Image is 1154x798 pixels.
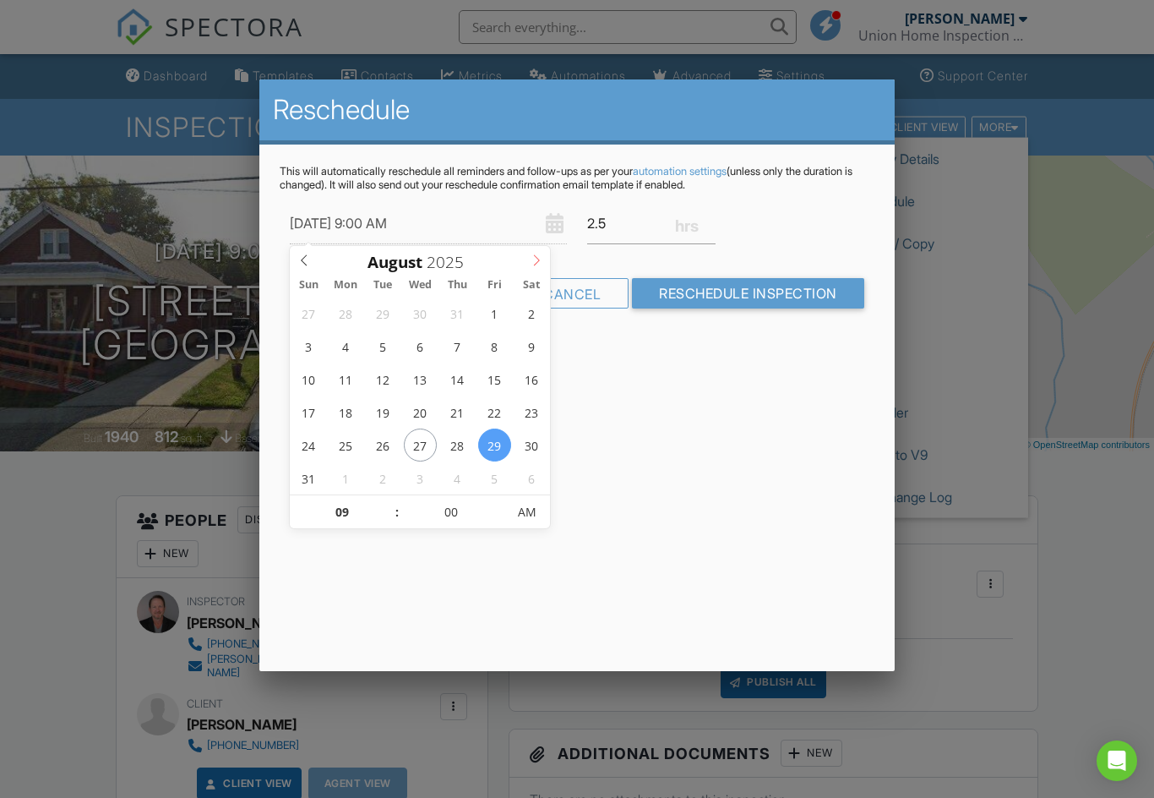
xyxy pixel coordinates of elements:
span: July 29, 2025 [367,297,400,330]
span: September 1, 2025 [329,462,362,495]
span: August 11, 2025 [329,363,362,396]
span: September 5, 2025 [478,462,511,495]
span: September 2, 2025 [367,462,400,495]
span: August 30, 2025 [515,429,548,462]
span: August 29, 2025 [478,429,511,462]
input: Scroll to increment [290,495,394,529]
span: Scroll to increment [367,254,422,271]
span: August 17, 2025 [292,396,325,429]
div: Open Intercom Messenger [1097,741,1137,781]
div: Cancel [515,278,629,309]
span: August 3, 2025 [292,330,325,363]
span: August 22, 2025 [478,396,511,429]
span: August 31, 2025 [292,462,325,495]
span: August 15, 2025 [478,363,511,396]
span: August 18, 2025 [329,396,362,429]
span: September 6, 2025 [515,462,548,495]
span: August 1, 2025 [478,297,511,330]
span: August 26, 2025 [367,429,400,462]
span: Thu [438,280,476,291]
p: This will automatically reschedule all reminders and follow-ups as per your (unless only the dura... [280,165,874,192]
span: July 31, 2025 [441,297,474,330]
span: August 25, 2025 [329,429,362,462]
span: Wed [401,280,438,291]
span: August 9, 2025 [515,330,548,363]
span: Click to toggle [504,495,550,529]
span: August 14, 2025 [441,363,474,396]
span: August 12, 2025 [367,363,400,396]
span: August 5, 2025 [367,330,400,363]
span: : [395,495,400,529]
span: Sat [513,280,550,291]
span: August 8, 2025 [478,330,511,363]
h2: Reschedule [273,93,880,127]
span: July 28, 2025 [329,297,362,330]
span: September 3, 2025 [404,462,437,495]
span: August 20, 2025 [404,396,437,429]
span: Mon [327,280,364,291]
span: August 28, 2025 [441,429,474,462]
span: July 27, 2025 [292,297,325,330]
span: August 27, 2025 [404,429,437,462]
span: Sun [290,280,327,291]
input: Reschedule Inspection [632,278,864,309]
span: August 2, 2025 [515,297,548,330]
span: August 6, 2025 [404,330,437,363]
input: Scroll to increment [422,251,478,273]
span: July 30, 2025 [404,297,437,330]
span: Fri [476,280,513,291]
span: August 13, 2025 [404,363,437,396]
a: automation settings [633,165,727,178]
span: September 4, 2025 [441,462,474,495]
span: August 21, 2025 [441,396,474,429]
span: August 23, 2025 [515,396,548,429]
span: August 7, 2025 [441,330,474,363]
span: August 16, 2025 [515,363,548,396]
span: August 24, 2025 [292,429,325,462]
span: August 19, 2025 [367,396,400,429]
input: Scroll to increment [400,495,504,529]
span: August 10, 2025 [292,363,325,396]
span: Tue [364,280,401,291]
span: August 4, 2025 [329,330,362,363]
